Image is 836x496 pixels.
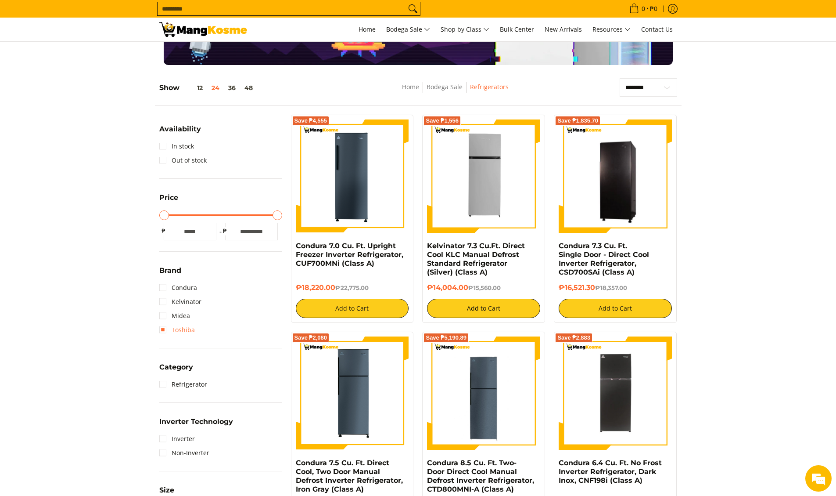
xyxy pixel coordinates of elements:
[159,364,193,371] span: Category
[221,227,230,235] span: ₱
[559,242,649,276] a: Condura 7.3 Cu. Ft. Single Door - Direct Cool Inverter Refrigerator, CSD700SAi (Class A)
[406,2,420,15] button: Search
[641,25,673,33] span: Contact Us
[436,18,494,41] a: Shop by Class
[159,227,168,235] span: ₱
[159,194,178,201] span: Price
[359,25,376,33] span: Home
[296,337,409,450] img: condura-direct-cool-7.5-cubic-feet-2-door-manual-defrost-inverter-ref-iron-gray-full-view-mang-kosme
[256,18,677,41] nav: Main Menu
[296,299,409,318] button: Add to Cart
[294,335,327,340] span: Save ₱2,080
[427,459,534,493] a: Condura 8.5 Cu. Ft. Two-Door Direct Cool Manual Defrost Inverter Refrigerator, CTD800MNI-A (Class A)
[468,284,501,291] del: ₱15,560.00
[159,83,257,92] h5: Show
[592,24,631,35] span: Resources
[159,126,201,139] summary: Open
[441,24,489,35] span: Shop by Class
[470,83,509,91] a: Refrigerators
[159,323,195,337] a: Toshiba
[159,22,247,37] img: Bodega Sale Refrigerator l Mang Kosme: Home Appliances Warehouse Sale
[588,18,635,41] a: Resources
[500,25,534,33] span: Bulk Center
[627,4,660,14] span: •
[296,119,409,233] img: Condura 7.0 Cu. Ft. Upright Freezer Inverter Refrigerator, CUF700MNi (Class A)
[296,242,403,268] a: Condura 7.0 Cu. Ft. Upright Freezer Inverter Refrigerator, CUF700MNi (Class A)
[159,309,190,323] a: Midea
[559,299,672,318] button: Add to Cart
[559,459,662,485] a: Condura 6.4 Cu. Ft. No Frost Inverter Refrigerator, Dark Inox, CNF198i (Class A)
[595,284,627,291] del: ₱18,357.00
[545,25,582,33] span: New Arrivals
[224,84,240,91] button: 36
[159,194,178,208] summary: Open
[427,283,540,292] h6: ₱14,004.00
[402,83,419,91] a: Home
[426,335,466,340] span: Save ₱5,190.89
[427,83,463,91] a: Bodega Sale
[354,18,380,41] a: Home
[159,139,194,153] a: In stock
[382,18,434,41] a: Bodega Sale
[540,18,586,41] a: New Arrivals
[159,281,197,295] a: Condura
[427,299,540,318] button: Add to Cart
[159,267,181,274] span: Brand
[559,121,672,232] img: Condura 7.3 Cu. Ft. Single Door - Direct Cool Inverter Refrigerator, CSD700SAi (Class A)
[559,337,672,450] img: Condura 6.4 Cu. Ft. No Frost Inverter Refrigerator, Dark Inox, CNF198i (Class A)
[296,283,409,292] h6: ₱18,220.00
[159,153,207,167] a: Out of stock
[159,418,233,425] span: Inverter Technology
[640,6,646,12] span: 0
[159,377,207,391] a: Refrigerator
[427,242,525,276] a: Kelvinator 7.3 Cu.Ft. Direct Cool KLC Manual Defrost Standard Refrigerator (Silver) (Class A)
[207,84,224,91] button: 24
[427,337,540,450] img: Condura 8.5 Cu. Ft. Two-Door Direct Cool Manual Defrost Inverter Refrigerator, CTD800MNI-A (Class A)
[637,18,677,41] a: Contact Us
[427,119,540,233] img: Kelvinator 7.3 Cu.Ft. Direct Cool KLC Manual Defrost Standard Refrigerator (Silver) (Class A)
[296,459,403,493] a: Condura 7.5 Cu. Ft. Direct Cool, Two Door Manual Defrost Inverter Refrigerator, Iron Gray (Class A)
[557,118,598,123] span: Save ₱1,835.70
[159,126,201,133] span: Availability
[557,335,590,340] span: Save ₱2,883
[649,6,659,12] span: ₱0
[559,283,672,292] h6: ₱16,521.30
[159,364,193,377] summary: Open
[159,267,181,281] summary: Open
[159,446,209,460] a: Non-Inverter
[179,84,207,91] button: 12
[159,295,201,309] a: Kelvinator
[159,418,233,432] summary: Open
[240,84,257,91] button: 48
[426,118,459,123] span: Save ₱1,556
[495,18,538,41] a: Bulk Center
[159,487,174,494] span: Size
[335,284,369,291] del: ₱22,775.00
[159,432,195,446] a: Inverter
[386,24,430,35] span: Bodega Sale
[341,82,570,101] nav: Breadcrumbs
[294,118,327,123] span: Save ₱4,555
